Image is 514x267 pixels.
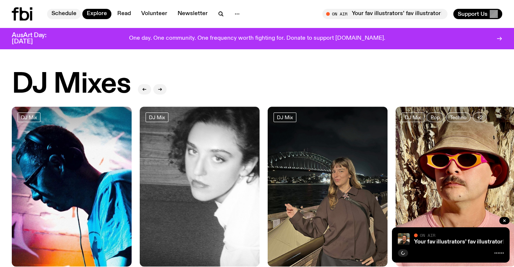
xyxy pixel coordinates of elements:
a: Techno [446,113,471,122]
img: Simon Caldwell stands side on, looking downwards. He has headphones on. Behind him is a brightly ... [12,107,132,267]
a: DJ Mix [18,113,40,122]
span: DJ Mix [21,114,37,120]
span: Support Us [458,11,488,17]
span: +2 [477,114,483,120]
img: A black and white photo of Lilly wearing a white blouse and looking up at the camera. [140,107,260,267]
h2: DJ Mixes [12,71,131,99]
span: Pop [431,114,440,120]
a: Newsletter [173,9,212,19]
span: Techno [450,114,467,120]
a: Explore [82,9,111,19]
button: +2 [473,113,487,122]
a: DJ Mix [274,113,296,122]
p: One day. One community. One frequency worth fighting for. Donate to support [DOMAIN_NAME]. [129,35,385,42]
h3: AusArt Day: [DATE] [12,32,59,45]
a: Pop [426,113,444,122]
a: DJ Mix [146,113,168,122]
span: DJ Mix [149,114,165,120]
a: Schedule [47,9,81,19]
a: Volunteer [137,9,172,19]
button: Support Us [453,9,502,19]
img: Izzy Page stands above looking down at Opera Bar. She poses in front of the Harbour Bridge in the... [268,107,388,267]
span: On Air [420,233,435,238]
button: On AirYour fav illustrators’ fav illustrator! ([PERSON_NAME]) [322,9,447,19]
span: DJ Mix [277,114,293,120]
span: DJ Mix [405,114,421,120]
a: DJ Mix [401,113,424,122]
a: Read [113,9,135,19]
